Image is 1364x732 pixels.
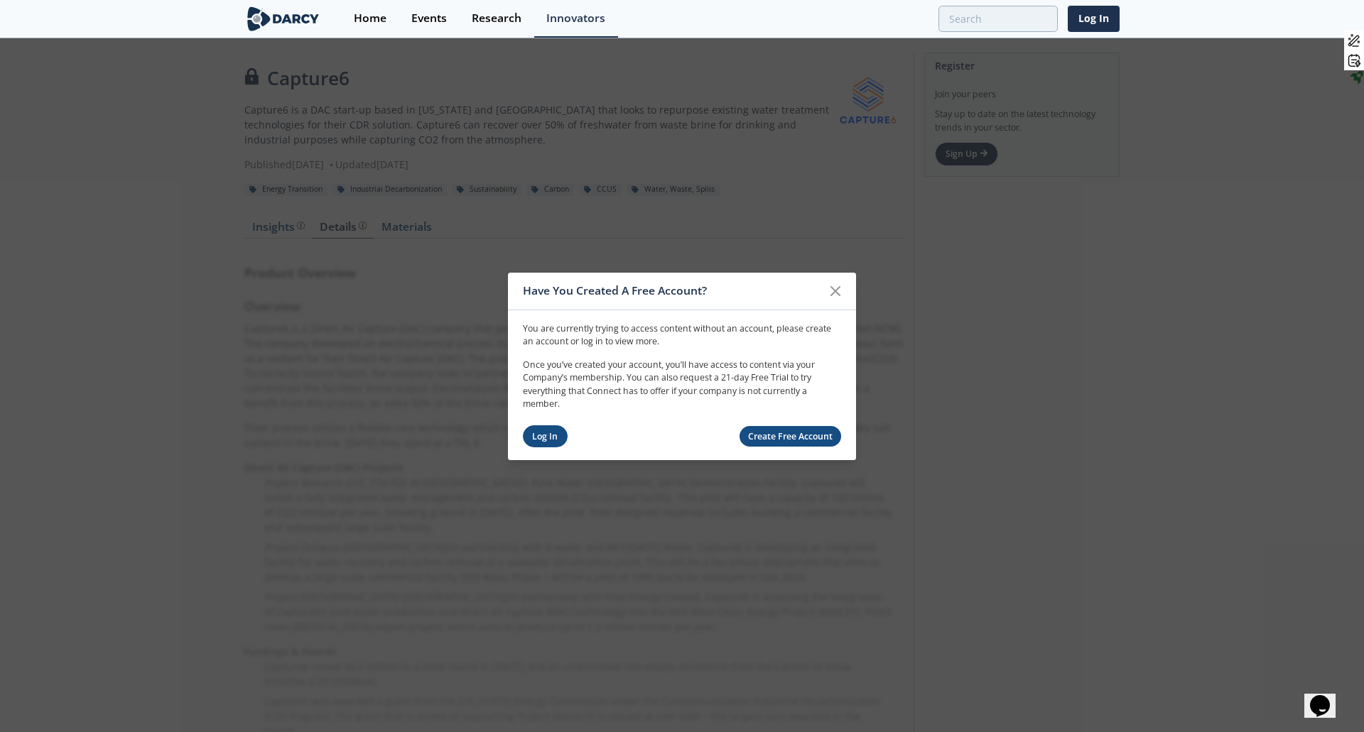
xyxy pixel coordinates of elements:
p: Once you’ve created your account, you’ll have access to content via your Company’s membership. Yo... [523,359,841,411]
div: Have You Created A Free Account? [523,278,822,305]
img: logo-wide.svg [244,6,322,31]
div: Events [411,13,447,24]
div: Research [472,13,521,24]
a: Log In [523,425,568,447]
a: Log In [1068,6,1120,32]
div: Home [354,13,386,24]
p: You are currently trying to access content without an account, please create an account or log in... [523,322,841,349]
div: Innovators [546,13,605,24]
a: Create Free Account [740,426,842,447]
iframe: chat widget [1304,675,1350,718]
input: Advanced Search [938,6,1058,32]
